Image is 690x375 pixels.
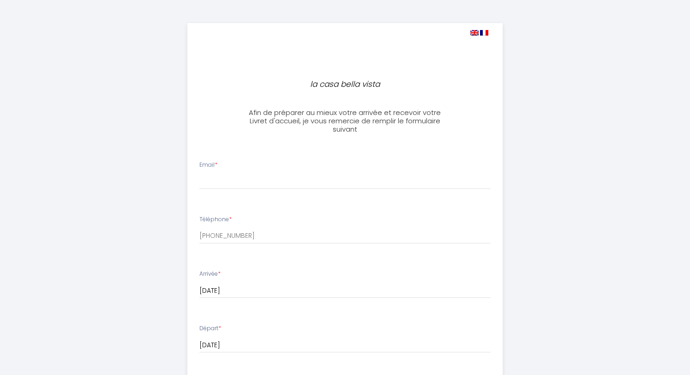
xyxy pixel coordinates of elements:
h3: Afin de préparer au mieux votre arrivée et recevoir votre Livret d'accueil, je vous remercie de r... [242,109,448,133]
label: Arrivée [199,270,221,278]
label: Email [199,161,217,169]
label: Départ [199,324,221,333]
label: Téléphone [199,215,232,224]
p: la casa bella vista [246,78,444,91]
img: en.png [470,30,479,36]
img: fr.png [480,30,488,36]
